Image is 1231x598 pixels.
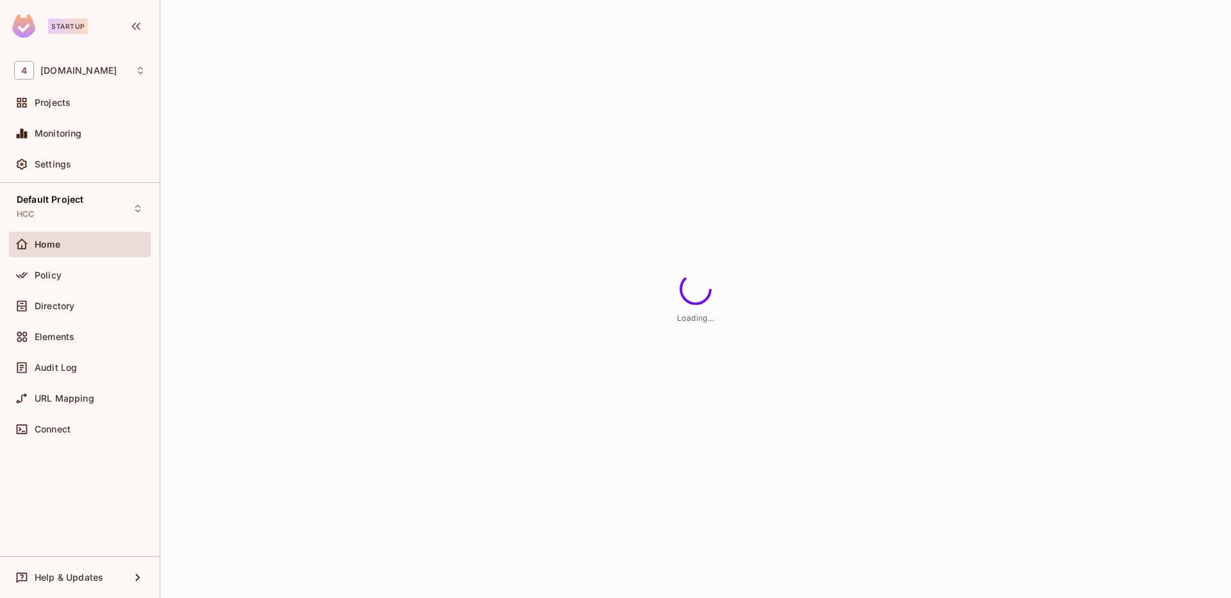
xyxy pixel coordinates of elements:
[35,363,77,373] span: Audit Log
[17,194,83,205] span: Default Project
[35,98,71,108] span: Projects
[35,572,103,583] span: Help & Updates
[35,159,71,169] span: Settings
[35,270,62,280] span: Policy
[677,313,714,323] span: Loading...
[35,301,74,311] span: Directory
[14,61,34,80] span: 4
[48,19,88,34] div: Startup
[17,209,34,219] span: HCC
[12,14,35,38] img: SReyMgAAAABJRU5ErkJggg==
[35,128,82,139] span: Monitoring
[35,393,94,404] span: URL Mapping
[35,239,61,250] span: Home
[35,424,71,434] span: Connect
[40,65,117,76] span: Workspace: 46labs.com
[35,332,74,342] span: Elements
